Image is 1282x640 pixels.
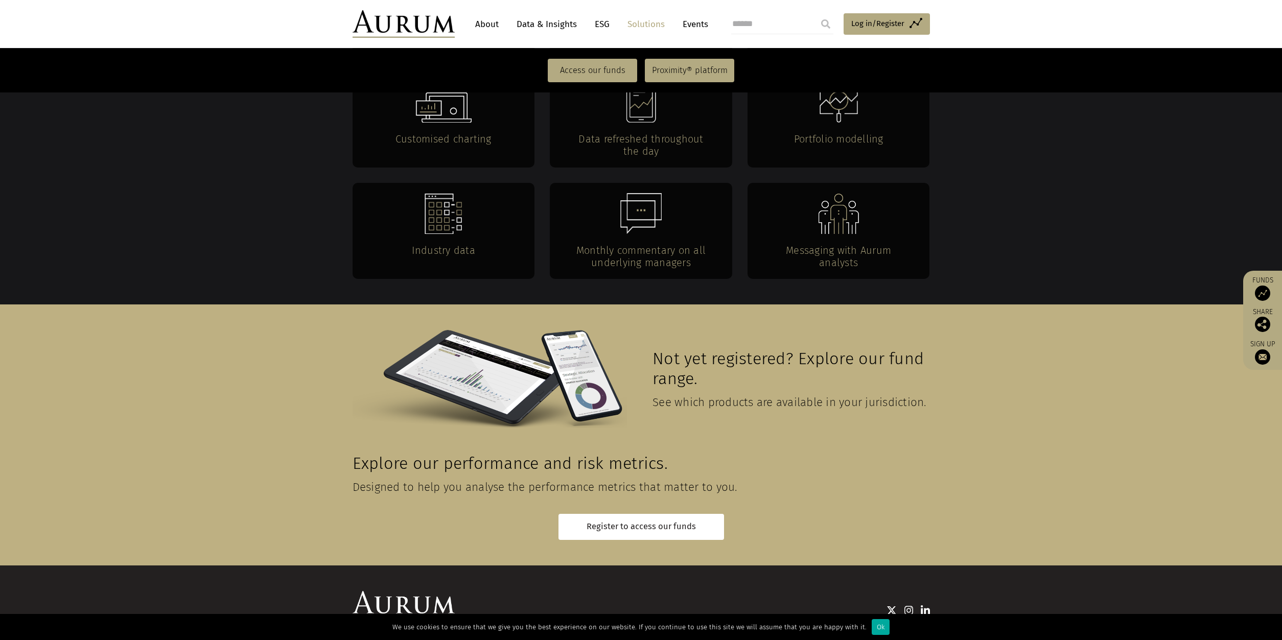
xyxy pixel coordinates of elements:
a: Funds [1248,276,1277,301]
a: Proximity® platform [645,59,734,82]
img: Access Funds [1255,286,1270,301]
a: Register to access our funds [558,514,724,540]
h4: Monthly commentary on all underlying managers [570,244,712,269]
div: Ok [872,619,890,635]
div: Share [1248,309,1277,332]
img: Sign up to our newsletter [1255,349,1270,365]
img: Aurum [353,10,455,38]
h4: Data refreshed throughout the day [570,133,712,157]
a: About [470,15,504,34]
span: Designed to help you analyse the performance metrics that matter to you. [353,480,737,494]
h4: Messaging with Aurum analysts [768,244,910,269]
a: Access our funds [548,59,637,82]
h4: Customised charting [373,133,515,145]
span: Log in/Register [851,17,904,30]
img: Linkedin icon [921,605,930,615]
a: Events [678,15,708,34]
a: Log in/Register [844,13,930,35]
h4: Portfolio modelling [768,133,910,145]
img: Aurum Logo [353,591,455,619]
span: Not yet registered? Explore our fund range. [652,349,924,389]
a: Solutions [622,15,670,34]
img: Instagram icon [904,605,914,615]
a: ESG [590,15,615,34]
img: Share this post [1255,317,1270,332]
a: Sign up [1248,340,1277,365]
a: Data & Insights [511,15,582,34]
img: Twitter icon [887,605,897,615]
span: Explore our performance and risk metrics. [353,454,668,473]
span: See which products are available in your jurisdiction. [652,395,926,409]
input: Submit [815,14,836,34]
h4: Industry data [373,244,515,256]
